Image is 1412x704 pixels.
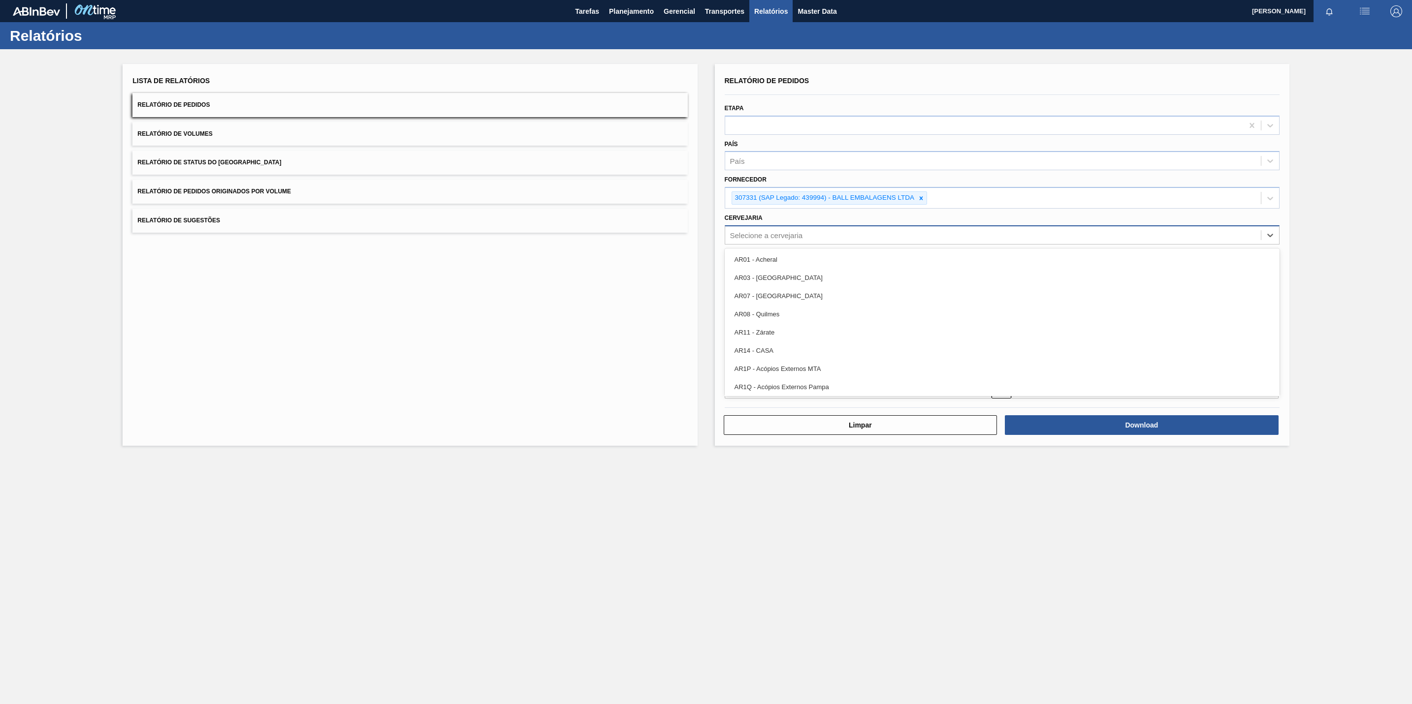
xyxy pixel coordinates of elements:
[10,30,185,41] h1: Relatórios
[1314,4,1345,18] button: Notificações
[725,341,1280,360] div: AR14 - CASA
[132,180,687,204] button: Relatório de Pedidos Originados por Volume
[730,157,745,165] div: País
[725,287,1280,305] div: AR07 - [GEOGRAPHIC_DATA]
[730,231,803,239] div: Selecione a cervejaria
[132,93,687,117] button: Relatório de Pedidos
[754,5,788,17] span: Relatórios
[609,5,654,17] span: Planejamento
[132,122,687,146] button: Relatório de Volumes
[132,151,687,175] button: Relatório de Status do [GEOGRAPHIC_DATA]
[13,7,60,16] img: TNhmsLtSVTkK8tSr43FrP2fwEKptu5GPRR3wAAAABJRU5ErkJggg==
[1359,5,1371,17] img: userActions
[725,360,1280,378] div: AR1P - Acópios Externos MTA
[725,141,738,148] label: País
[725,305,1280,323] div: AR08 - Quilmes
[137,188,291,195] span: Relatório de Pedidos Originados por Volume
[132,209,687,233] button: Relatório de Sugestões
[132,77,210,85] span: Lista de Relatórios
[798,5,836,17] span: Master Data
[732,192,916,204] div: 307331 (SAP Legado: 439994) - BALL EMBALAGENS LTDA
[725,378,1280,396] div: AR1Q - Acópios Externos Pampa
[1390,5,1402,17] img: Logout
[137,130,212,137] span: Relatório de Volumes
[725,250,1280,269] div: AR01 - Acheral
[575,5,599,17] span: Tarefas
[724,415,997,435] button: Limpar
[705,5,744,17] span: Transportes
[137,217,220,224] span: Relatório de Sugestões
[725,214,763,221] label: Cervejaria
[137,101,210,108] span: Relatório de Pedidos
[664,5,695,17] span: Gerencial
[725,269,1280,287] div: AR03 - [GEOGRAPHIC_DATA]
[725,77,809,85] span: Relatório de Pedidos
[137,159,281,166] span: Relatório de Status do [GEOGRAPHIC_DATA]
[1005,415,1279,435] button: Download
[725,176,767,183] label: Fornecedor
[725,105,744,112] label: Etapa
[725,323,1280,341] div: AR11 - Zárate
